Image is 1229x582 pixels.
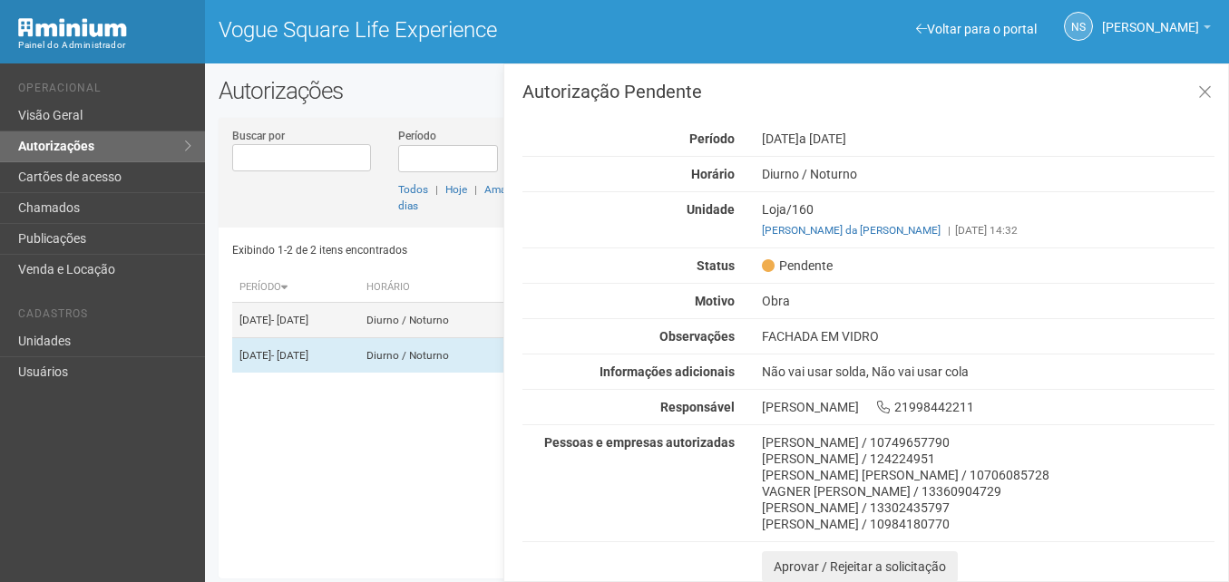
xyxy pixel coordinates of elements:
div: Loja/160 [748,201,1228,238]
a: Hoje [445,183,467,196]
div: [DATE] 14:32 [762,222,1214,238]
strong: Informações adicionais [600,364,735,379]
span: Nicolle Silva [1102,3,1199,34]
strong: Observações [659,329,735,344]
span: Pendente [762,257,833,274]
strong: Período [689,131,735,146]
div: [PERSON_NAME] / 10984180770 [762,516,1214,532]
a: Todos [398,183,428,196]
label: Período [398,128,436,144]
div: [DATE] [748,131,1228,147]
strong: Status [697,258,735,273]
strong: Horário [691,167,735,181]
div: [PERSON_NAME] / 124224951 [762,451,1214,467]
h1: Vogue Square Life Experience [219,18,704,42]
a: Amanhã [484,183,524,196]
li: Cadastros [18,307,191,326]
a: [PERSON_NAME] da [PERSON_NAME] [762,224,941,237]
th: Período [232,273,359,303]
strong: Motivo [695,294,735,308]
div: VAGNER [PERSON_NAME] / 13360904729 [762,483,1214,500]
span: a [DATE] [799,131,846,146]
h2: Autorizações [219,77,1215,104]
a: NS [1064,12,1093,41]
div: Não vai usar solda, Não vai usar cola [748,364,1228,380]
h3: Autorização Pendente [522,82,1214,101]
strong: Unidade [687,202,735,217]
div: Obra [748,293,1228,309]
div: Exibindo 1-2 de 2 itens encontrados [232,237,713,264]
strong: Responsável [660,400,735,414]
div: Diurno / Noturno [748,166,1228,182]
li: Operacional [18,82,191,101]
div: Painel do Administrador [18,37,191,53]
span: | [948,224,951,237]
td: Diurno / Noturno [359,303,507,338]
div: [PERSON_NAME] [PERSON_NAME] / 10706085728 [762,467,1214,483]
button: Aprovar / Rejeitar a solicitação [762,551,958,582]
div: FACHADA EM VIDRO [748,328,1228,344]
div: [PERSON_NAME] / 10749657790 [762,434,1214,451]
span: | [435,183,438,196]
div: [PERSON_NAME] / 13302435797 [762,500,1214,516]
div: [PERSON_NAME] 21998442211 [748,399,1228,415]
td: [DATE] [232,338,359,373]
span: | [474,183,477,196]
span: - [DATE] [271,349,308,362]
img: Minium [18,18,127,37]
th: Horário [359,273,507,303]
label: Buscar por [232,128,285,144]
span: - [DATE] [271,314,308,326]
a: Voltar para o portal [916,22,1037,36]
td: Diurno / Noturno [359,338,507,373]
strong: Pessoas e empresas autorizadas [544,435,735,450]
a: [PERSON_NAME] [1102,23,1211,37]
td: [DATE] [232,303,359,338]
